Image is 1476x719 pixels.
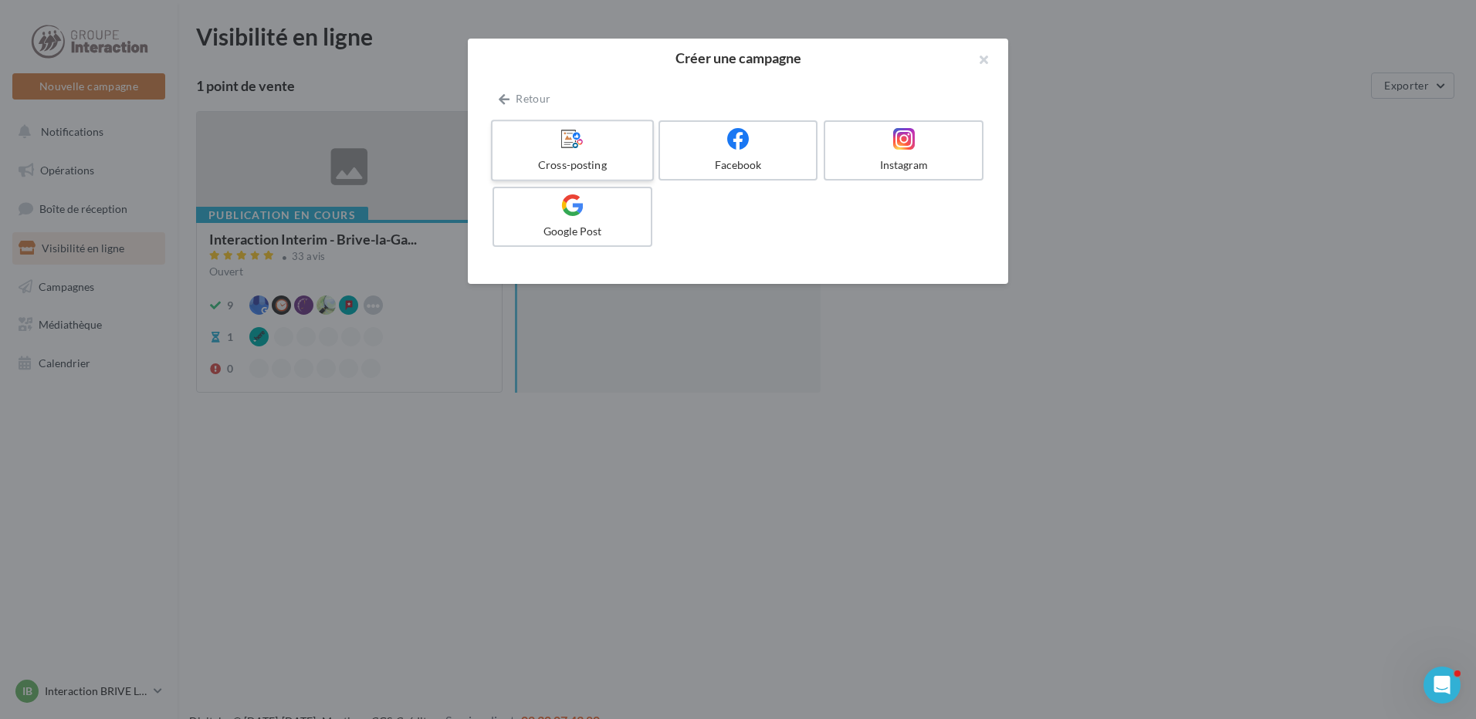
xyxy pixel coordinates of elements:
div: Cross-posting [499,157,645,173]
div: Google Post [500,224,645,239]
div: Instagram [831,157,976,173]
h2: Créer une campagne [493,51,983,65]
div: Facebook [666,157,811,173]
button: Retour [493,89,557,108]
iframe: Intercom live chat [1424,667,1461,704]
